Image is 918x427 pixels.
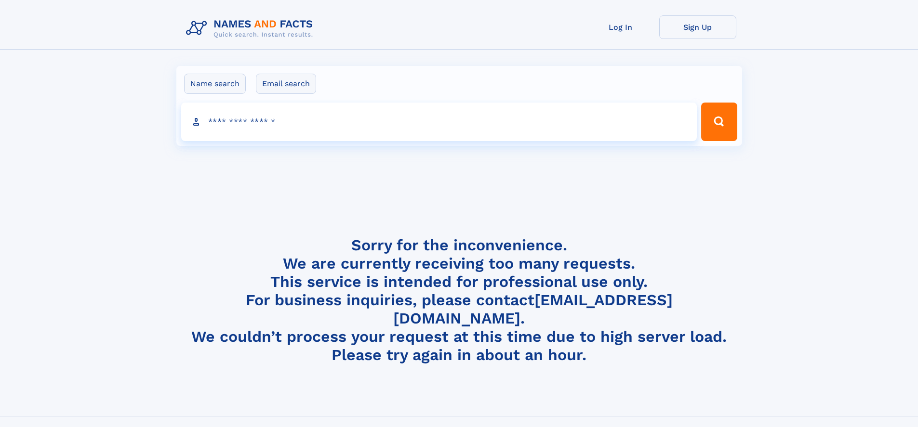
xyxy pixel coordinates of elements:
[182,15,321,41] img: Logo Names and Facts
[701,103,737,141] button: Search Button
[659,15,736,39] a: Sign Up
[181,103,697,141] input: search input
[582,15,659,39] a: Log In
[393,291,673,327] a: [EMAIL_ADDRESS][DOMAIN_NAME]
[256,74,316,94] label: Email search
[182,236,736,364] h4: Sorry for the inconvenience. We are currently receiving too many requests. This service is intend...
[184,74,246,94] label: Name search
